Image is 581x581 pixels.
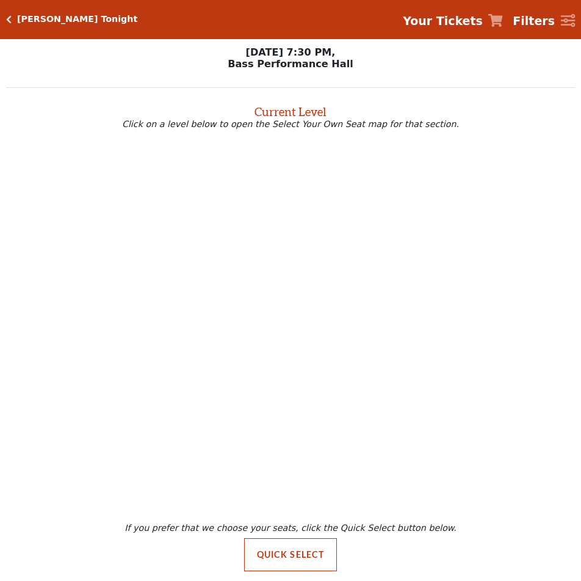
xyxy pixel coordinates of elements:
p: [DATE] 7:30 PM, Bass Performance Hall [6,46,576,70]
button: Quick Select [244,538,337,571]
h5: [PERSON_NAME] Tonight [17,14,137,24]
h2: Current Level [6,100,576,119]
strong: Your Tickets [403,14,483,27]
a: Click here to go back to filters [6,15,12,24]
strong: Filters [513,14,555,27]
path: Upper Gallery - Seats Available: 0 [116,150,339,204]
path: Lower Gallery - Seats Available: 0 [134,194,369,269]
a: Filters [513,12,575,30]
p: Click on a level below to open the Select Your Own Seat map for that section. [6,119,576,129]
path: Orchestra / Parterre Circle - Seats Available: 519 [239,336,465,472]
p: If you prefer that we choose your seats, click the Quick Select button below. [9,523,572,533]
a: Your Tickets [403,12,503,30]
